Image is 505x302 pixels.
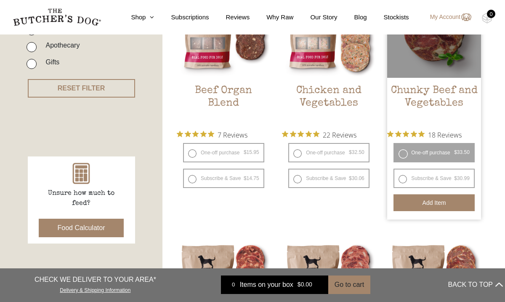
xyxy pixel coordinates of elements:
[183,143,264,162] label: One-off purchase
[422,12,471,22] a: My Account
[41,40,80,51] label: Apothecary
[209,13,250,22] a: Reviews
[114,13,154,22] a: Shop
[288,143,369,162] label: One-off purchase
[428,128,462,141] span: 18 Reviews
[328,276,370,294] button: Go to cart
[282,128,356,141] button: Rated 4.9 out of 5 stars from 22 reviews. Jump to reviews.
[349,175,352,181] span: $
[244,149,247,155] span: $
[41,56,59,68] label: Gifts
[487,10,495,18] div: 0
[28,79,135,98] button: RESET FILTER
[244,149,259,155] bdi: 15.95
[393,143,475,162] label: One-off purchase
[240,280,293,290] span: Items on your box
[349,149,364,155] bdi: 32.50
[221,276,328,294] a: 0 Items on your box $0.00
[177,128,247,141] button: Rated 5 out of 5 stars from 7 reviews. Jump to reviews.
[454,175,457,181] span: $
[177,85,271,124] h2: Beef Organ Blend
[183,169,264,188] label: Subscribe & Save
[454,175,470,181] bdi: 30.99
[482,13,492,24] img: TBD_Cart-Empty.png
[393,169,475,188] label: Subscribe & Save
[35,275,156,285] p: CHECK WE DELIVER TO YOUR AREA*
[338,13,367,22] a: Blog
[367,13,409,22] a: Stockists
[387,128,462,141] button: Rated 5 out of 5 stars from 18 reviews. Jump to reviews.
[282,85,376,124] h2: Chicken and Vegetables
[454,149,457,155] span: $
[250,13,293,22] a: Why Raw
[218,128,247,141] span: 7 Reviews
[60,285,130,293] a: Delivery & Shipping Information
[244,175,259,181] bdi: 14.75
[323,128,356,141] span: 22 Reviews
[293,13,337,22] a: Our Story
[154,13,209,22] a: Subscriptions
[393,194,475,211] button: Add item
[39,188,123,209] p: Unsure how much to feed?
[227,281,240,289] div: 0
[288,169,369,188] label: Subscribe & Save
[448,275,503,295] button: BACK TO TOP
[454,149,470,155] bdi: 33.50
[349,149,352,155] span: $
[298,281,301,288] span: $
[349,175,364,181] bdi: 30.06
[298,281,312,288] bdi: 0.00
[387,85,481,124] h2: Chunky Beef and Vegetables
[244,175,247,181] span: $
[39,219,124,237] button: Food Calculator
